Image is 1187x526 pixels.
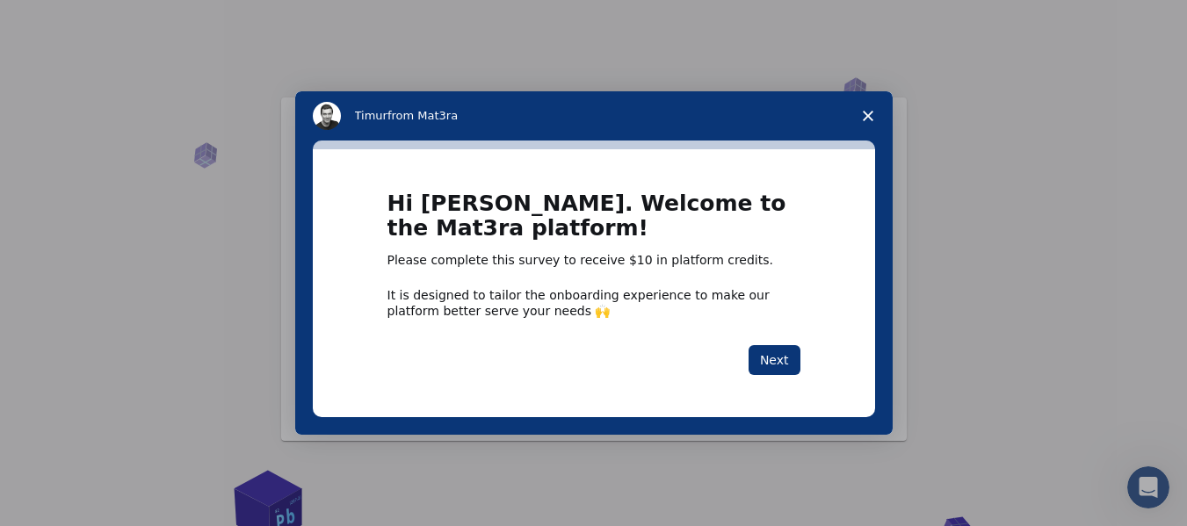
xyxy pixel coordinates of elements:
[387,109,458,122] span: from Mat3ra
[387,191,800,252] h1: Hi [PERSON_NAME]. Welcome to the Mat3ra platform!
[355,109,387,122] span: Timur
[843,91,893,141] span: Close survey
[749,345,800,375] button: Next
[313,102,341,130] img: Profile image for Timur
[387,252,800,270] div: Please complete this survey to receive $10 in platform credits.
[387,287,800,319] div: It is designed to tailor the onboarding experience to make our platform better serve your needs 🙌
[35,12,98,28] span: Suporte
